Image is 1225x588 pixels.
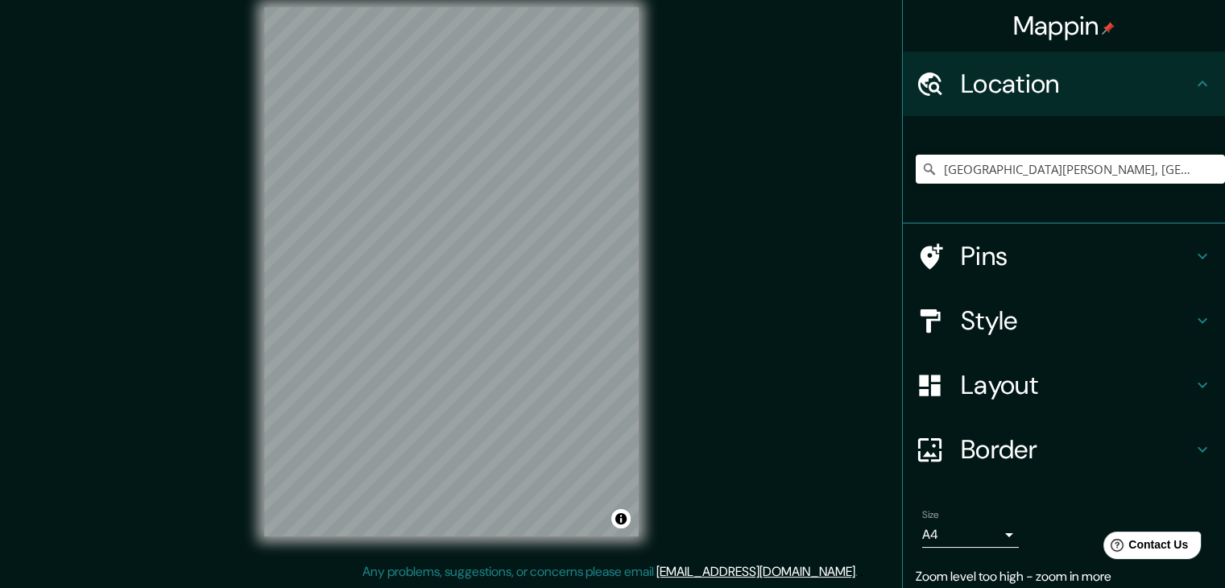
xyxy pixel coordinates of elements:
label: Size [922,508,939,522]
h4: Pins [961,240,1193,272]
h4: Mappin [1013,10,1115,42]
h4: Style [961,304,1193,337]
p: Zoom level too high - zoom in more [916,567,1212,586]
p: Any problems, suggestions, or concerns please email . [362,562,858,582]
canvas: Map [264,7,639,536]
img: pin-icon.png [1102,22,1115,35]
h4: Border [961,433,1193,466]
div: Pins [903,224,1225,288]
input: Pick your city or area [916,155,1225,184]
div: . [860,562,863,582]
div: A4 [922,522,1019,548]
div: Style [903,288,1225,353]
iframe: Help widget launcher [1082,525,1207,570]
button: Toggle attribution [611,509,631,528]
h4: Layout [961,369,1193,401]
div: . [858,562,860,582]
div: Layout [903,353,1225,417]
div: Location [903,52,1225,116]
div: Border [903,417,1225,482]
h4: Location [961,68,1193,100]
a: [EMAIL_ADDRESS][DOMAIN_NAME] [656,563,855,580]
